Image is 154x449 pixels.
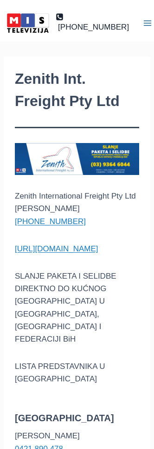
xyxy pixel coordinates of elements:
[5,12,51,35] img: MIS Television
[56,13,129,33] a: [PHONE_NUMBER]
[15,360,139,385] p: LISTA PREDSTAVNIKA U [GEOGRAPHIC_DATA]
[15,217,86,226] a: [PHONE_NUMBER]
[15,244,98,253] a: [URL][DOMAIN_NAME]
[58,21,129,33] span: [PHONE_NUMBER]
[15,411,139,425] h5: [GEOGRAPHIC_DATA]
[15,270,139,345] p: SLANJE PAKETA I SELIDBE DIREKTNO DO KUĆNOG [GEOGRAPHIC_DATA] U [GEOGRAPHIC_DATA], [GEOGRAPHIC_DAT...
[15,190,139,228] p: Zenith International Freight Pty Ltd [PERSON_NAME]
[15,68,139,112] h1: Zenith Int. Freight Pty Ltd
